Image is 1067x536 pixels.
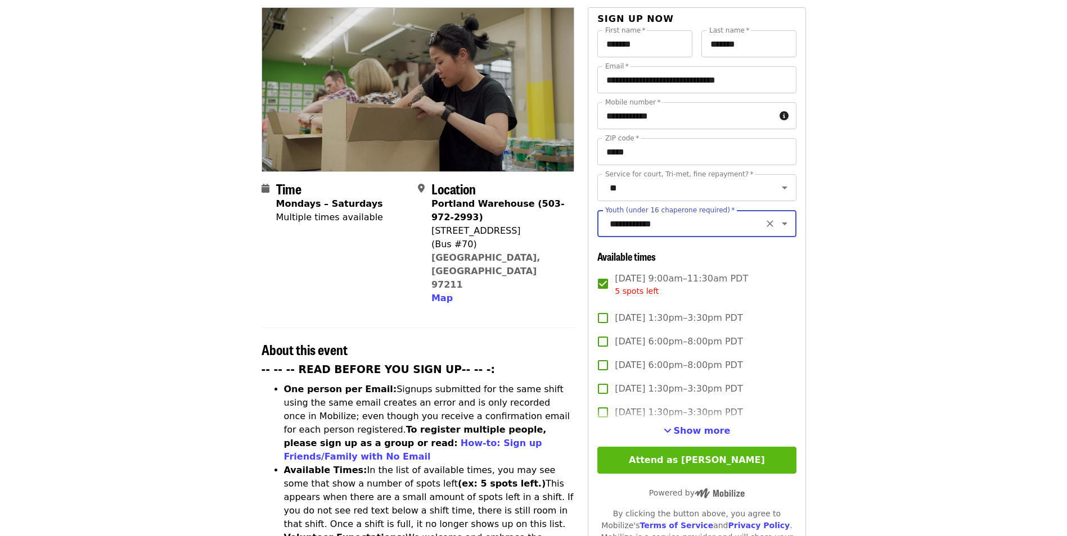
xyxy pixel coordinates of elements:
[615,406,742,419] span: [DATE] 1:30pm–3:30pm PDT
[284,438,542,462] a: How-to: Sign up Friends/Family with No Email
[597,447,796,474] button: Attend as [PERSON_NAME]
[605,27,646,34] label: First name
[664,424,731,438] button: See more timeslots
[615,358,742,372] span: [DATE] 6:00pm–8:00pm PDT
[431,238,565,251] div: (Bus #70)
[777,216,793,231] button: Open
[262,183,269,194] i: calendar icon
[605,171,754,178] label: Service for court, Tri-met, fine repayment?
[615,272,748,297] span: [DATE] 9:00am–11:30am PDT
[597,138,796,165] input: ZIP code
[701,30,796,57] input: Last name
[762,216,778,231] button: Clear
[605,63,629,70] label: Email
[262,339,348,359] span: About this event
[709,27,749,34] label: Last name
[640,521,713,530] a: Terms of Service
[458,478,546,489] strong: (ex: 5 spots left.)
[605,207,735,214] label: Youth (under 16 chaperone required)
[777,180,793,196] button: Open
[615,335,742,348] span: [DATE] 6:00pm–8:00pm PDT
[284,465,367,475] strong: Available Times:
[262,364,496,375] strong: -- -- -- READ BEFORE YOU SIGN UP-- -- -:
[431,198,565,222] strong: Portland Warehouse (503-972-2993)
[597,66,796,93] input: Email
[615,311,742,325] span: [DATE] 1:30pm–3:30pm PDT
[431,252,541,290] a: [GEOGRAPHIC_DATA], [GEOGRAPHIC_DATA] 97211
[695,488,745,498] img: Powered by Mobilize
[674,425,731,436] span: Show more
[597,249,656,264] span: Available times
[431,293,453,303] span: Map
[431,179,476,198] span: Location
[418,183,425,194] i: map-marker-alt icon
[276,211,383,224] div: Multiple times available
[597,13,674,24] span: Sign up now
[276,179,301,198] span: Time
[615,382,742,396] span: [DATE] 1:30pm–3:30pm PDT
[615,287,659,296] span: 5 spots left
[649,488,745,497] span: Powered by
[284,424,547,448] strong: To register multiple people, please sign up as a group or read:
[262,8,574,171] img: Oct/Nov/Dec - Portland: Repack/Sort (age 8+) organized by Oregon Food Bank
[284,384,397,394] strong: One person per Email:
[431,224,565,238] div: [STREET_ADDRESS]
[284,464,575,531] li: In the list of available times, you may see some that show a number of spots left This appears wh...
[597,102,775,129] input: Mobile number
[597,30,692,57] input: First name
[605,135,639,142] label: ZIP code
[276,198,383,209] strong: Mondays – Saturdays
[284,383,575,464] li: Signups submitted for the same shift using the same email creates an error and is only recorded o...
[431,292,453,305] button: Map
[605,99,660,106] label: Mobile number
[728,521,790,530] a: Privacy Policy
[780,111,789,121] i: circle-info icon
